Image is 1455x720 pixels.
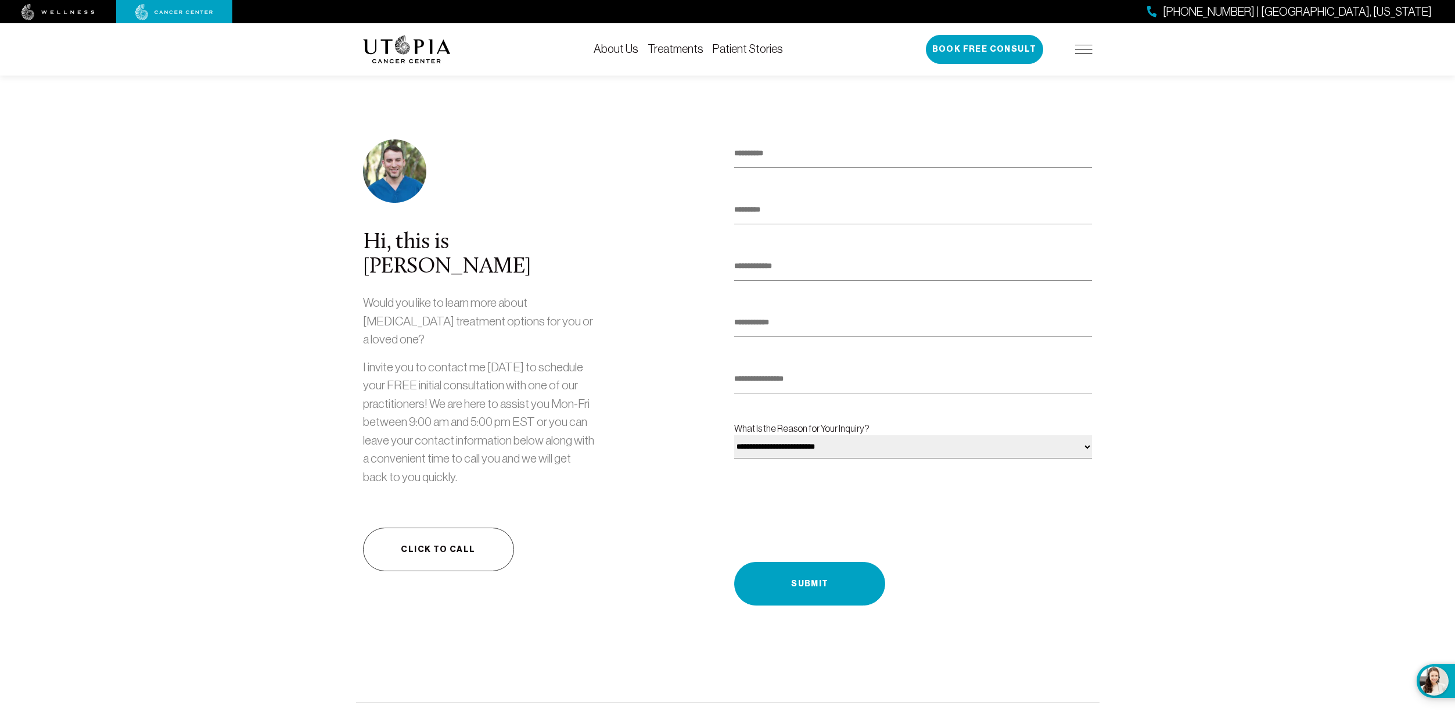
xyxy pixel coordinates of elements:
[926,35,1043,64] button: Book Free Consult
[21,4,95,20] img: wellness
[363,293,597,349] p: Would you like to learn more about [MEDICAL_DATA] treatment options for you or a loved one?
[734,486,910,531] iframe: Widget containing checkbox for hCaptcha security challenge
[363,358,597,486] p: I invite you to contact me [DATE] to schedule your FREE initial consultation with one of our prac...
[594,42,638,55] a: About Us
[734,562,885,606] button: Submit
[1163,3,1432,20] span: [PHONE_NUMBER] | [GEOGRAPHIC_DATA], [US_STATE]
[363,231,597,280] div: Hi, this is [PERSON_NAME]
[648,42,703,55] a: Treatments
[1075,45,1093,54] img: icon-hamburger
[734,435,1092,458] select: What Is the Reason for Your Inquiry?
[1147,3,1432,20] a: [PHONE_NUMBER] | [GEOGRAPHIC_DATA], [US_STATE]
[363,35,451,63] img: logo
[713,42,783,55] a: Patient Stories
[363,139,426,203] img: photo
[734,421,1092,477] label: What Is the Reason for Your Inquiry?
[363,528,514,571] a: Click to call
[135,4,213,20] img: cancer center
